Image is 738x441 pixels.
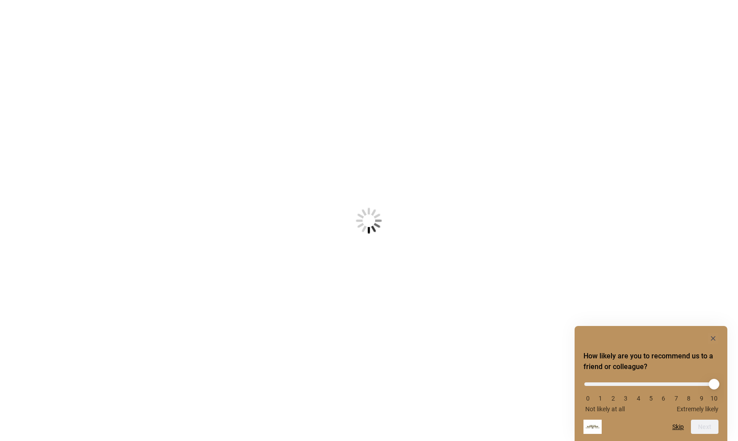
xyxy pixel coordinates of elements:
[677,405,718,413] span: Extremely likely
[672,423,684,430] button: Skip
[621,395,630,402] li: 3
[583,376,718,413] div: How likely are you to recommend us to a friend or colleague? Select an option from 0 to 10, with ...
[609,395,618,402] li: 2
[585,405,625,413] span: Not likely at all
[634,395,643,402] li: 4
[710,395,718,402] li: 10
[691,420,718,434] button: Next question
[659,395,668,402] li: 6
[312,164,426,278] img: Loading
[583,351,718,372] h2: How likely are you to recommend us to a friend or colleague? Select an option from 0 to 10, with ...
[647,395,655,402] li: 5
[697,395,706,402] li: 9
[672,395,681,402] li: 7
[583,333,718,434] div: How likely are you to recommend us to a friend or colleague? Select an option from 0 to 10, with ...
[708,333,718,344] button: Hide survey
[583,395,592,402] li: 0
[684,395,693,402] li: 8
[596,395,605,402] li: 1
